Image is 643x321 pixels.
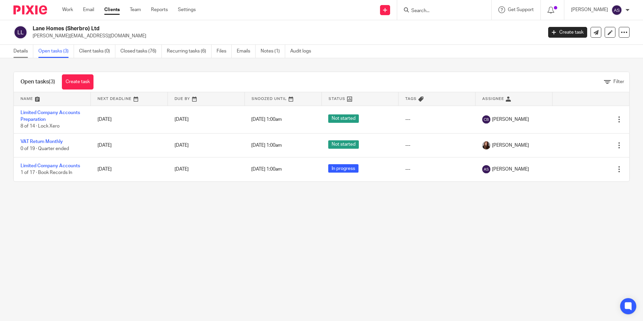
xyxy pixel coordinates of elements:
div: --- [405,116,469,123]
a: Audit logs [290,45,316,58]
a: Reports [151,6,168,13]
a: VAT Return Monthly [21,139,63,144]
span: 0 of 19 · Quarter ended [21,146,69,151]
a: Notes (1) [261,45,285,58]
img: svg%3E [611,5,622,15]
a: Limited Company Accounts Preparation [21,110,80,122]
span: 8 of 14 · Lock Xero [21,124,60,129]
span: Tags [405,97,417,101]
span: Not started [328,140,359,149]
span: [DATE] 1:00am [251,167,282,172]
span: [PERSON_NAME] [492,142,529,149]
img: Pixie [13,5,47,14]
a: Files [217,45,232,58]
a: Work [62,6,73,13]
a: Emails [237,45,256,58]
input: Search [411,8,471,14]
span: [DATE] 1:00am [251,143,282,148]
a: Email [83,6,94,13]
span: (3) [49,79,55,84]
span: [DATE] [175,143,189,148]
span: [PERSON_NAME] [492,116,529,123]
span: [DATE] [175,117,189,122]
p: [PERSON_NAME][EMAIL_ADDRESS][DOMAIN_NAME] [33,33,538,39]
span: [DATE] [175,167,189,172]
a: Create task [548,27,587,38]
span: [PERSON_NAME] [492,166,529,173]
img: IMG_0011.jpg [482,141,490,149]
span: Filter [613,79,624,84]
h1: Open tasks [21,78,55,85]
span: Snoozed Until [252,97,287,101]
span: Get Support [508,7,534,12]
span: In progress [328,164,358,173]
span: Not started [328,114,359,123]
div: --- [405,142,469,149]
div: --- [405,166,469,173]
span: 1 of 17 · Book Records In [21,170,72,175]
a: Client tasks (0) [79,45,115,58]
a: Create task [62,74,93,90]
span: Status [329,97,345,101]
td: [DATE] [91,133,168,157]
td: [DATE] [91,106,168,133]
a: Open tasks (3) [38,45,74,58]
a: Recurring tasks (6) [167,45,212,58]
a: Settings [178,6,196,13]
span: [DATE] 1:00am [251,117,282,122]
a: Limited Company Accounts [21,164,80,168]
a: Closed tasks (76) [120,45,162,58]
img: svg%3E [13,25,28,39]
a: Details [13,45,33,58]
td: [DATE] [91,157,168,181]
a: Clients [104,6,120,13]
h2: Lane Homes (Sherbro) Ltd [33,25,437,32]
img: svg%3E [482,115,490,123]
img: svg%3E [482,165,490,173]
a: Team [130,6,141,13]
p: [PERSON_NAME] [571,6,608,13]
